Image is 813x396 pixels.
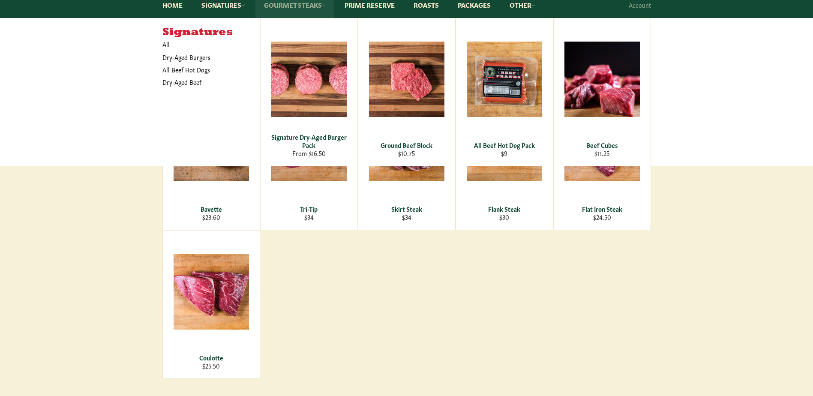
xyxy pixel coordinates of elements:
div: Tri-Tip [266,205,352,213]
img: Coulotte [174,254,249,330]
a: Dry-Aged Beef [158,76,252,88]
div: From $16.50 [266,149,352,157]
div: $25.50 [168,362,254,370]
div: Beef Cubes [559,141,645,149]
div: Signature Dry-Aged Burger Pack [266,133,352,150]
a: All Beef Hot Dog Pack All Beef Hot Dog Pack $9 [456,18,553,166]
a: All [158,38,260,51]
img: Beef Cubes [564,42,640,117]
a: Beef Cubes Beef Cubes $11.25 [553,18,651,166]
div: $23.60 [168,213,254,221]
h5: Signatures [162,27,260,39]
div: $30 [461,213,547,221]
img: All Beef Hot Dog Pack [467,42,542,117]
div: All Beef Hot Dog Pack [461,141,547,149]
a: Coulotte Coulotte $25.50 [162,230,260,379]
a: Ground Beef Block Ground Beef Block $10.75 [358,18,456,166]
div: $9 [461,149,547,157]
div: $11.25 [559,149,645,157]
div: $34 [266,213,352,221]
img: Signature Dry-Aged Burger Pack [271,42,347,117]
div: $10.75 [363,149,450,157]
a: Signature Dry-Aged Burger Pack Signature Dry-Aged Burger Pack From $16.50 [260,18,358,166]
div: $34 [363,213,450,221]
div: Flank Steak [461,205,547,213]
div: Flat Iron Steak [559,205,645,213]
img: Ground Beef Block [369,42,444,117]
div: Coulotte [168,354,254,362]
div: Bavette [168,205,254,213]
a: Dry-Aged Burgers [158,51,252,63]
a: All Beef Hot Dogs [158,63,252,76]
div: $24.50 [559,213,645,221]
div: Skirt Steak [363,205,450,213]
div: Ground Beef Block [363,141,450,149]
